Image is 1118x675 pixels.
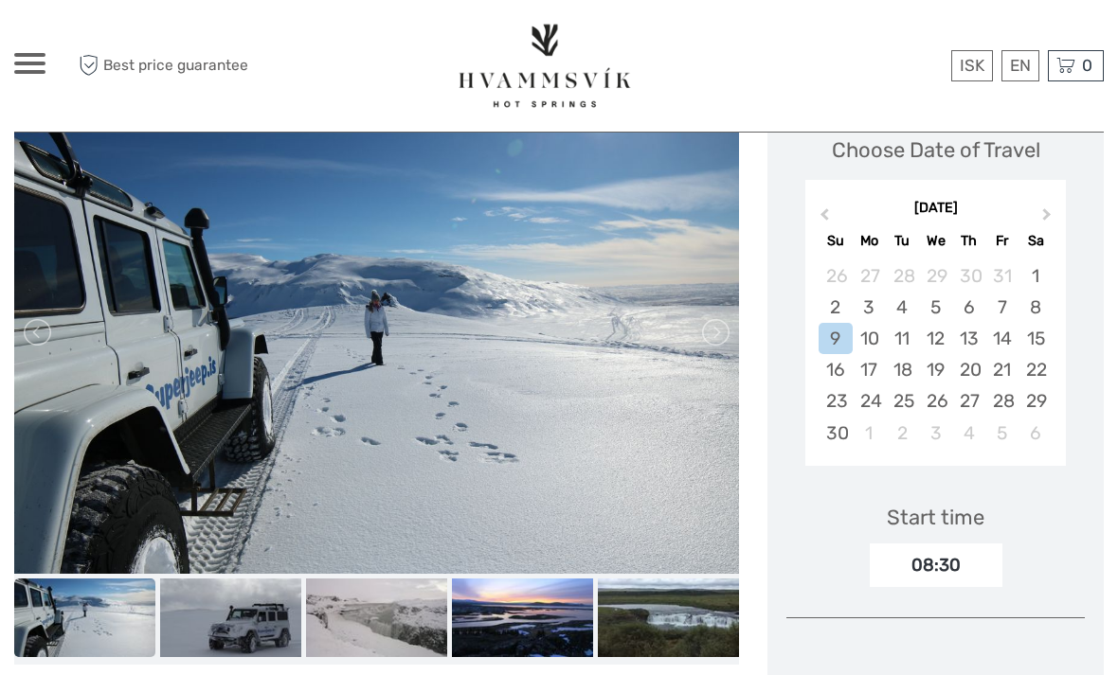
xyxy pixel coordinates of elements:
img: 3060-fc9f4620-2ca8-4157-96cf-ff9fd7402a81_logo_big.png [455,19,636,113]
div: Choose Friday, October 31st, 2025 [985,260,1019,292]
div: Sa [1019,228,1052,254]
div: Choose Thursday, November 27th, 2025 [952,385,985,417]
button: Next Month [1034,204,1064,234]
div: Choose Date of Travel [832,135,1040,165]
div: month 2025-11 [811,260,1059,449]
div: Choose Monday, November 3rd, 2025 [853,292,886,323]
div: Choose Friday, December 5th, 2025 [985,417,1019,449]
div: Choose Sunday, November 30th, 2025 [819,417,852,449]
div: Choose Monday, November 10th, 2025 [853,323,886,354]
img: 48468759ef054acc85df8f86d2b10efa_slider_thumbnail.jpg [452,578,593,658]
div: Choose Friday, November 28th, 2025 [985,385,1019,417]
div: Mo [853,228,886,254]
div: Choose Wednesday, October 29th, 2025 [919,260,952,292]
div: Choose Wednesday, November 12th, 2025 [919,323,952,354]
div: Choose Tuesday, December 2nd, 2025 [886,417,919,449]
div: Choose Wednesday, December 3rd, 2025 [919,417,952,449]
div: Choose Thursday, November 20th, 2025 [952,354,985,385]
div: Choose Saturday, November 22nd, 2025 [1019,354,1052,385]
div: Choose Saturday, November 29th, 2025 [1019,385,1052,417]
div: Choose Sunday, November 23rd, 2025 [819,385,852,417]
img: 64145924d3ae43fd975e510097522d21_main_slider.jpeg [14,91,739,574]
div: Choose Saturday, December 6th, 2025 [1019,417,1052,449]
div: Choose Tuesday, November 25th, 2025 [886,385,919,417]
div: Fr [985,228,1019,254]
img: 71fc2b38381c4e419f1006a9f34a2d2b_slider_thumbnail.jpg [598,578,739,658]
div: Choose Sunday, November 16th, 2025 [819,354,852,385]
div: Choose Sunday, November 2nd, 2025 [819,292,852,323]
div: Choose Monday, October 27th, 2025 [853,260,886,292]
div: Choose Friday, November 7th, 2025 [985,292,1019,323]
div: Choose Wednesday, November 19th, 2025 [919,354,952,385]
div: 08:30 [870,543,1002,587]
div: We [919,228,952,254]
div: Choose Saturday, November 15th, 2025 [1019,323,1052,354]
div: Choose Thursday, November 6th, 2025 [952,292,985,323]
span: ISK [960,56,984,75]
img: 64145924d3ae43fd975e510097522d21_slider_thumbnail.jpeg [14,578,155,658]
img: 049fe097a6844fb4b2f23ae07c52f849_slider_thumbnail.jpg [306,578,447,658]
div: Choose Friday, November 21st, 2025 [985,354,1019,385]
div: Start time [887,503,984,532]
div: Choose Thursday, October 30th, 2025 [952,260,985,292]
button: Previous Month [807,204,838,234]
img: 6f6434be52b4474e99dcdedae0a7d4fd_slider_thumbnail.jpg [160,578,301,658]
div: Su [819,228,852,254]
div: EN [1001,50,1039,81]
div: Choose Tuesday, October 28th, 2025 [886,260,919,292]
div: Choose Sunday, October 26th, 2025 [819,260,852,292]
div: Choose Thursday, November 13th, 2025 [952,323,985,354]
div: Choose Friday, November 14th, 2025 [985,323,1019,354]
div: Choose Tuesday, November 18th, 2025 [886,354,919,385]
div: Choose Wednesday, November 5th, 2025 [919,292,952,323]
span: Best price guarantee [74,50,287,81]
div: Choose Monday, November 24th, 2025 [853,385,886,417]
div: Choose Tuesday, November 11th, 2025 [886,323,919,354]
div: Choose Tuesday, November 4th, 2025 [886,292,919,323]
div: Tu [886,228,919,254]
div: Th [952,228,985,254]
span: 0 [1079,56,1095,75]
div: Choose Saturday, November 1st, 2025 [1019,260,1052,292]
div: Choose Monday, November 17th, 2025 [853,354,886,385]
p: We're away right now. Please check back later! [27,33,214,48]
div: Choose Saturday, November 8th, 2025 [1019,292,1052,323]
div: Choose Wednesday, November 26th, 2025 [919,385,952,417]
div: Choose Thursday, December 4th, 2025 [952,417,985,449]
div: Choose Monday, December 1st, 2025 [853,417,886,449]
button: Open LiveChat chat widget [218,29,241,52]
div: Choose Sunday, November 9th, 2025 [819,323,852,354]
div: [DATE] [805,199,1066,219]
